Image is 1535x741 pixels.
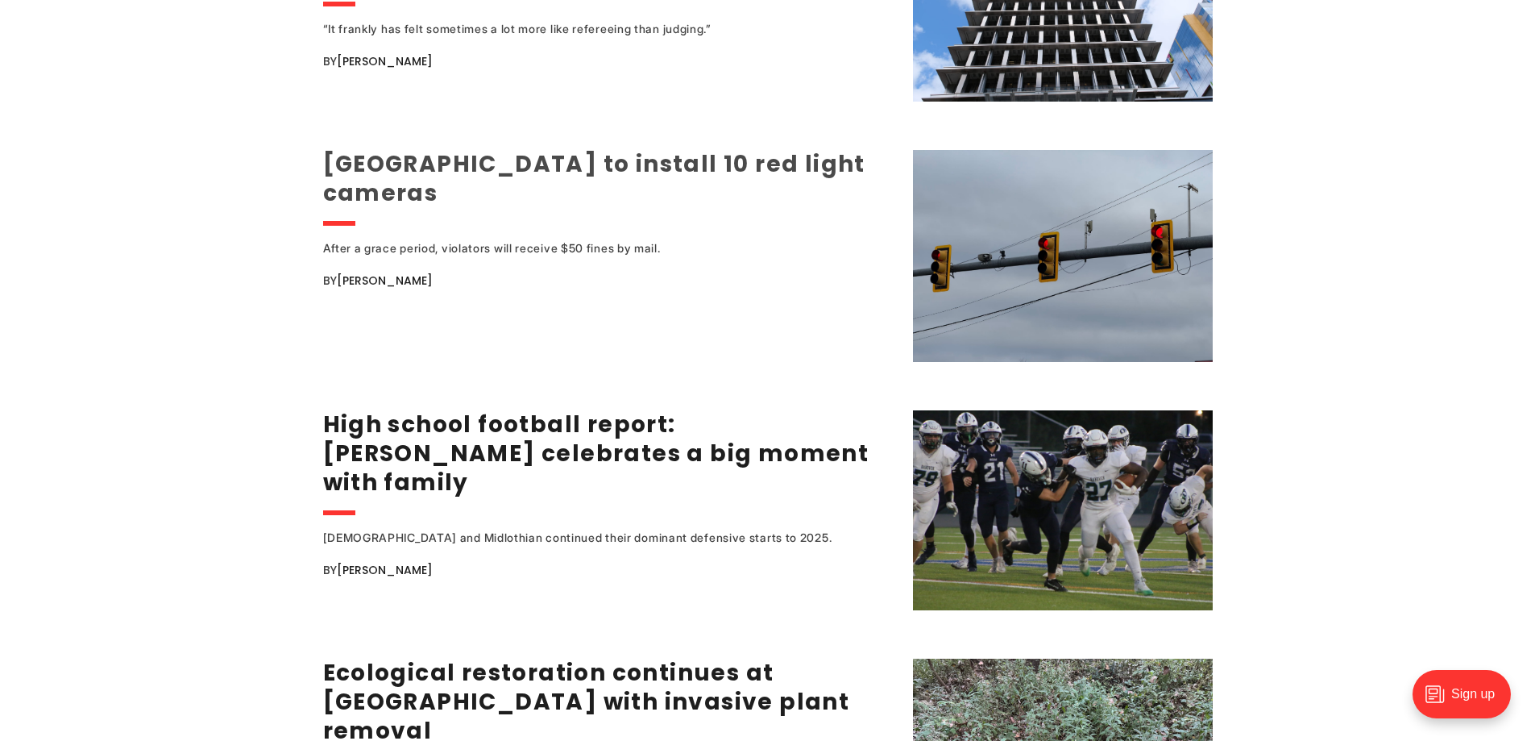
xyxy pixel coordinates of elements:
[323,52,893,71] div: By
[337,273,433,289] a: [PERSON_NAME]
[323,528,847,547] div: [DEMOGRAPHIC_DATA] and Midlothian continued their dominant defensive starts to 2025.
[323,409,869,498] a: High school football report: [PERSON_NAME] celebrates a big moment with family
[1399,662,1535,741] iframe: portal-trigger
[323,148,865,209] a: [GEOGRAPHIC_DATA] to install 10 red light cameras
[323,560,893,580] div: By
[337,562,433,578] a: [PERSON_NAME]
[323,271,893,290] div: By
[913,410,1213,610] img: High school football report: Atlee's Dewey celebrates a big moment with family
[913,150,1213,363] img: Richmond to install 10 red light cameras
[323,19,847,39] div: “It frankly has felt sometimes a lot more like refereeing than judging.”
[337,53,433,69] a: [PERSON_NAME]
[323,239,847,258] div: After a grace period, violators will receive $50 fines by mail.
